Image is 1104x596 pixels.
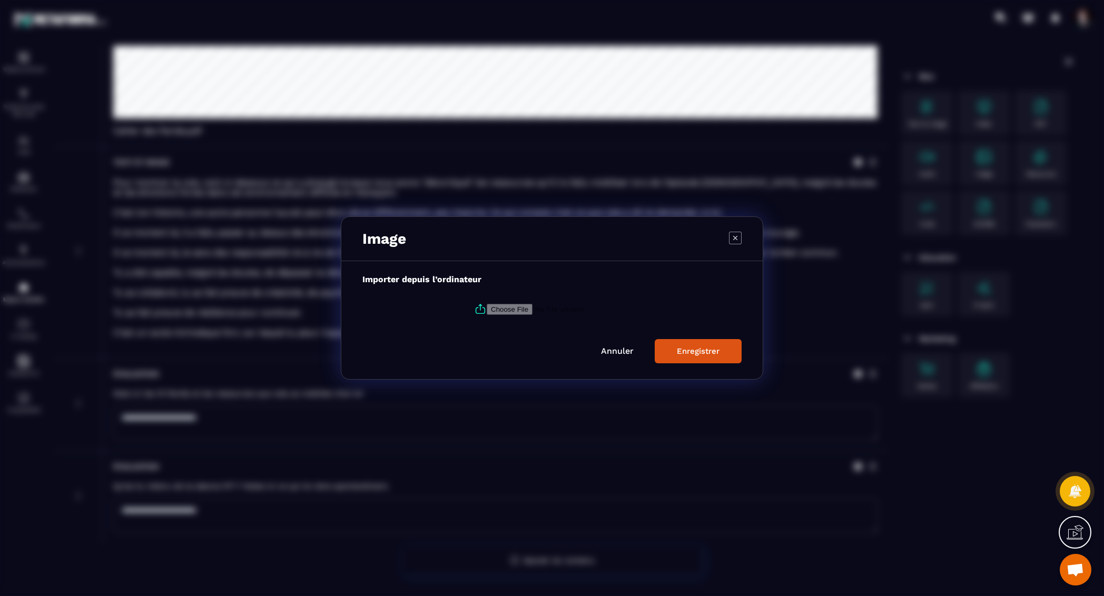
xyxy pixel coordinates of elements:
div: Enregistrer [677,346,719,356]
a: Annuler [601,346,634,356]
button: Enregistrer [655,339,742,363]
label: Importer depuis l’ordinateur [362,274,481,284]
h3: Image [362,230,406,247]
div: Ouvrir le chat [1060,554,1091,585]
